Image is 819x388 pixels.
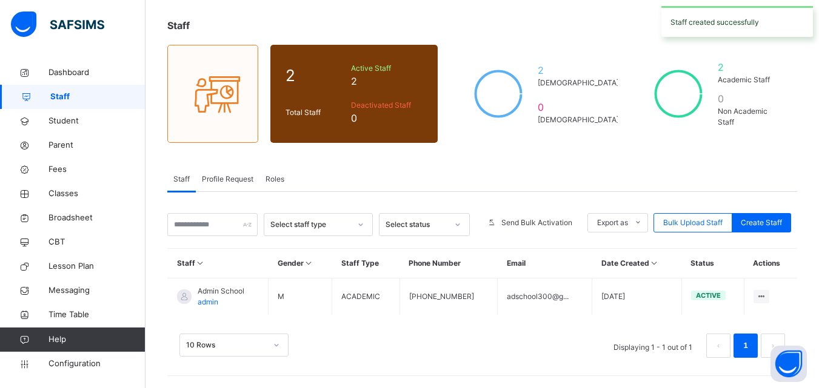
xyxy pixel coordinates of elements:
span: Active Staff [351,63,423,74]
a: 1 [740,338,751,353]
span: Staff [50,91,145,103]
i: Sort in Ascending Order [649,258,660,268]
span: Broadsheet [48,212,145,224]
div: Staff created successfully [661,6,813,37]
span: [DEMOGRAPHIC_DATA] [538,114,619,125]
div: 10 Rows [186,340,266,350]
span: Deactivated Staff [351,100,423,111]
li: 下一页 [761,334,785,358]
th: Email [498,249,592,278]
li: Displaying 1 - 1 out of 1 [604,334,701,358]
i: Sort in Ascending Order [195,258,206,268]
span: 2 [351,74,423,88]
th: Phone Number [399,249,498,278]
span: Help [48,334,145,346]
span: 2 [538,63,619,77]
td: [PHONE_NUMBER] [399,278,498,315]
td: [DATE] [592,278,681,315]
div: Total Staff [282,104,348,121]
span: Profile Request [202,174,253,185]
span: Academic Staff [718,74,782,85]
th: Date Created [592,249,681,278]
th: Staff Type [332,249,399,278]
span: Time Table [48,309,145,321]
span: Parent [48,139,145,151]
td: M [269,278,332,315]
span: Bulk Upload Staff [663,217,723,228]
span: Fees [48,163,145,176]
span: Export as [597,217,628,228]
span: Classes [48,188,145,200]
div: Select staff type [270,219,350,230]
span: 0 [351,111,423,125]
span: Staff [167,19,190,31]
th: Staff [168,249,269,278]
span: [DEMOGRAPHIC_DATA] [538,77,619,88]
span: Non Academic Staff [718,106,782,128]
button: next page [761,334,785,358]
span: 2 [286,64,345,87]
span: CBT [48,236,145,248]
td: ACADEMIC [332,278,399,315]
th: Status [681,249,744,278]
div: Select status [386,219,447,230]
span: Configuration [48,358,145,370]
span: Messaging [48,284,145,297]
span: 0 [718,91,782,106]
span: Staff [173,174,190,185]
th: Actions [744,249,797,278]
button: Open asap [771,346,807,382]
li: 上一页 [706,334,730,358]
span: active [696,291,721,300]
span: admin [198,297,218,306]
span: Create Staff [741,217,782,228]
img: safsims [11,12,104,37]
span: Roles [266,174,284,185]
span: 2 [718,60,782,74]
span: 0 [538,100,619,114]
th: Gender [269,249,332,278]
li: 1 [734,334,758,358]
span: Send Bulk Activation [501,217,572,228]
i: Sort in Ascending Order [304,258,314,268]
span: Admin School [198,286,244,297]
button: prev page [706,334,730,358]
span: Dashboard [48,67,145,79]
span: Student [48,115,145,127]
td: adschool300@g... [498,278,592,315]
span: Lesson Plan [48,260,145,272]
